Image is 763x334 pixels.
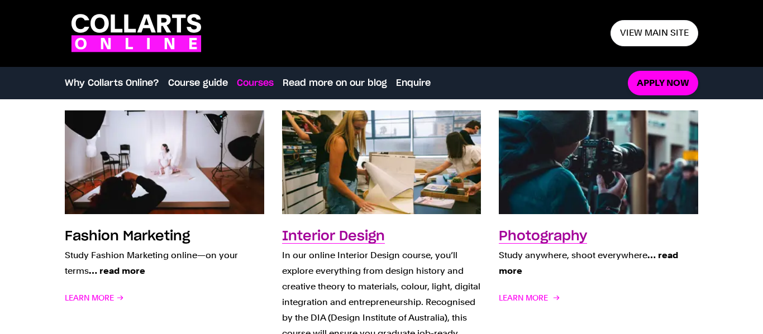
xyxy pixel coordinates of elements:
p: Study anywhere, shoot everywhere [499,248,698,279]
a: Read more on our blog [283,76,387,90]
p: Study Fashion Marketing online—on your terms [65,248,264,279]
a: Courses [237,76,274,90]
h3: Fashion Marketing [65,230,190,243]
a: View main site [611,20,698,46]
h3: Photography [499,230,587,243]
span: … read more [499,250,678,276]
a: Apply now [628,71,698,96]
h3: Interior Design [282,230,385,243]
span: Learn More [499,290,558,306]
span: … read more [89,265,145,276]
a: Why Collarts Online? [65,76,159,90]
span: Learn More [65,290,124,306]
a: Enquire [396,76,431,90]
a: Course guide [168,76,228,90]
